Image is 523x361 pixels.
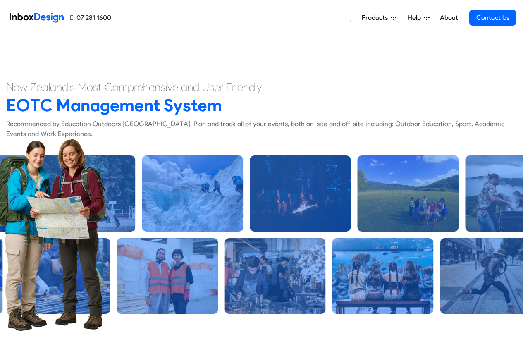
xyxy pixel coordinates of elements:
[404,10,433,26] a: Help
[358,10,400,26] a: Products
[6,95,517,116] h2: EOTC Management System
[6,80,517,95] h4: New Zealand's Most Comprehensive and User Friendly
[6,119,517,139] div: Recommended by Education Outdoors [GEOGRAPHIC_DATA]. Plan and track all of your events, both on-s...
[437,10,460,26] a: About
[469,10,516,26] a: Contact Us
[362,13,391,23] span: Products
[70,13,111,23] a: 07 281 1600
[408,13,424,23] span: Help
